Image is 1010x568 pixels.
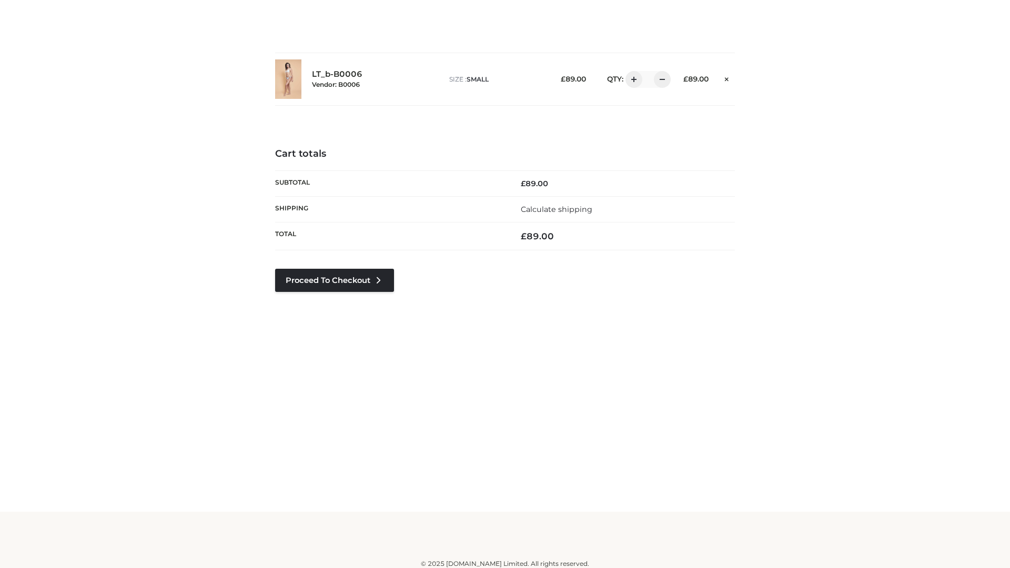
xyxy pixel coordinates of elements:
a: Calculate shipping [521,205,592,214]
a: Proceed to Checkout [275,269,394,292]
a: LT_b-B0006 [312,69,362,79]
a: Remove this item [719,71,735,85]
th: Subtotal [275,170,505,196]
th: Total [275,222,505,250]
bdi: 89.00 [683,75,709,83]
h4: Cart totals [275,148,735,160]
th: Shipping [275,196,505,222]
span: £ [561,75,565,83]
div: QTY: [597,71,667,88]
bdi: 89.00 [521,179,548,188]
bdi: 89.00 [521,231,554,241]
span: SMALL [467,75,489,83]
p: size : [449,75,544,84]
span: £ [521,231,527,241]
span: £ [683,75,688,83]
small: Vendor: B0006 [312,80,360,88]
img: LT_b-B0006 - SMALL [275,59,301,99]
bdi: 89.00 [561,75,586,83]
span: £ [521,179,526,188]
